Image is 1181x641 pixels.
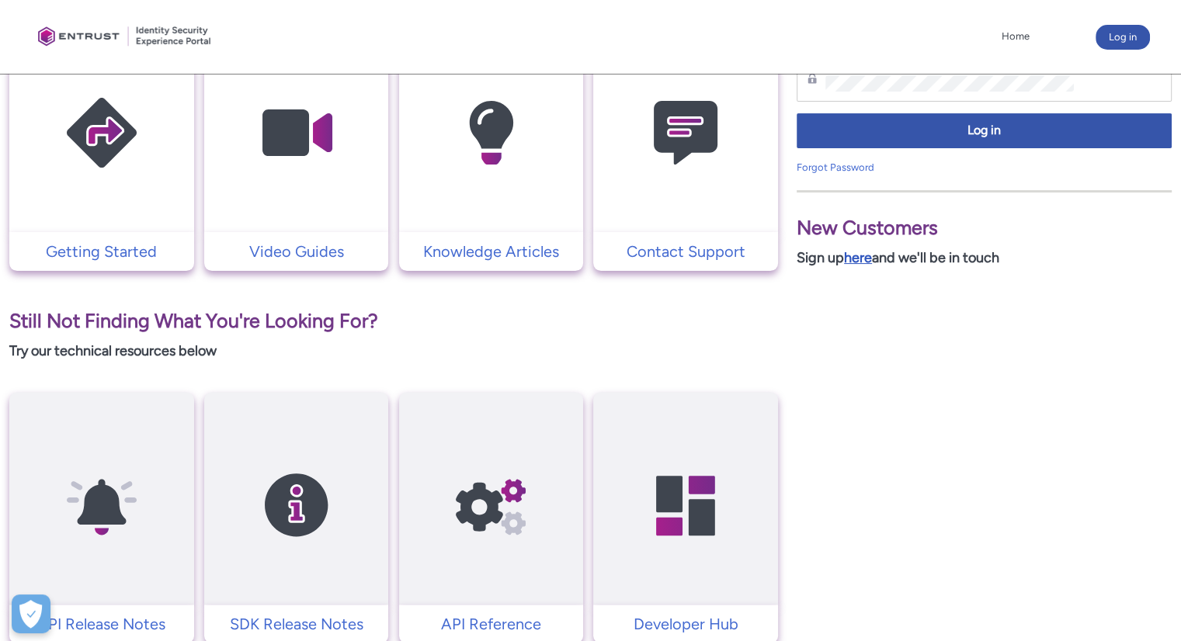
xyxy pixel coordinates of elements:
[9,307,778,336] p: Still Not Finding What You're Looking For?
[12,594,50,633] button: Open Preferences
[204,612,389,636] a: SDK Release Notes
[593,612,778,636] a: Developer Hub
[212,240,381,263] p: Video Guides
[1096,25,1150,50] button: Log in
[998,25,1033,48] a: Home
[407,612,576,636] p: API Reference
[9,240,194,263] a: Getting Started
[17,612,186,636] p: API Release Notes
[9,612,194,636] a: API Release Notes
[797,161,874,173] a: Forgot Password
[9,341,778,362] p: Try our technical resources below
[204,240,389,263] a: Video Guides
[844,249,872,266] a: here
[212,612,381,636] p: SDK Release Notes
[593,240,778,263] a: Contact Support
[601,612,770,636] p: Developer Hub
[28,422,175,589] img: API Release Notes
[399,612,584,636] a: API Reference
[807,122,1162,140] span: Log in
[417,50,564,217] img: Knowledge Articles
[612,50,759,217] img: Contact Support
[28,50,175,217] img: Getting Started
[601,240,770,263] p: Contact Support
[417,422,564,589] img: API Reference
[797,113,1172,148] button: Log in
[223,422,370,589] img: SDK Release Notes
[797,213,1172,243] p: New Customers
[17,240,186,263] p: Getting Started
[12,594,50,633] div: Cookie Preferences
[223,50,370,217] img: Video Guides
[399,240,584,263] a: Knowledge Articles
[797,248,1172,269] p: Sign up and we'll be in touch
[407,240,576,263] p: Knowledge Articles
[612,422,759,589] img: Developer Hub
